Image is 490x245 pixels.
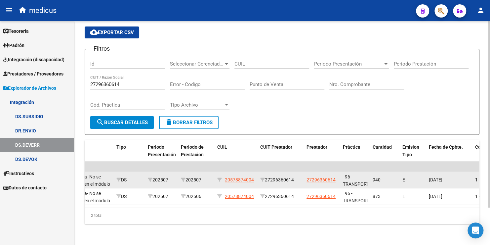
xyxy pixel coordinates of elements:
[373,177,381,182] span: 940
[3,27,29,35] span: Tesorería
[225,194,254,199] span: 20578874004
[373,144,392,150] span: Cantidad
[3,42,24,49] span: Padrón
[340,140,370,162] datatable-header-cell: Práctica
[145,140,178,162] datatable-header-cell: Periodo Presentación
[165,120,213,125] span: Borrar Filtros
[429,194,442,199] span: [DATE]
[429,144,463,150] span: Fecha de Cpbte.
[90,44,113,53] h3: Filtros
[178,140,215,162] datatable-header-cell: Periodo de Prestacion
[85,26,139,38] button: Exportar CSV
[181,144,204,157] span: Periodo de Prestacion
[402,194,405,199] span: E
[90,29,134,35] span: Exportar CSV
[181,176,212,184] div: 202507
[29,3,57,18] span: medicus
[85,207,479,224] div: 2 total
[5,6,13,14] mat-icon: menu
[217,144,227,150] span: CUIL
[477,6,485,14] mat-icon: person
[3,70,63,77] span: Prestadores / Proveedores
[90,116,154,129] button: Buscar Detalles
[3,184,47,191] span: Datos de contacto
[90,28,98,36] mat-icon: cloud_download
[96,120,148,125] span: Buscar Detalles
[260,176,301,184] div: 27296360614
[402,177,405,182] span: E
[373,194,381,199] span: 873
[304,140,340,162] datatable-header-cell: Prestador
[116,176,143,184] div: DS
[429,177,442,182] span: [DATE]
[370,140,400,162] datatable-header-cell: Cantidad
[314,61,383,67] span: Periodo Presentación
[116,193,143,200] div: DS
[260,193,301,200] div: 27296360614
[225,177,254,182] span: 20578874004
[260,144,292,150] span: CUIT Prestador
[215,140,258,162] datatable-header-cell: CUIL
[343,174,372,195] span: 96 - TRANSPORTE (KM)
[148,144,176,157] span: Periodo Presentación
[159,116,219,129] button: Borrar Filtros
[306,144,327,150] span: Prestador
[306,194,336,199] span: 27296360614
[402,144,419,157] span: Emision Tipo
[400,140,426,162] datatable-header-cell: Emision Tipo
[148,193,176,200] div: 202507
[181,193,212,200] div: 202506
[343,191,372,211] span: 96 - TRANSPORTE (KM)
[165,118,173,126] mat-icon: delete
[114,140,145,162] datatable-header-cell: Tipo
[306,177,336,182] span: 27296360614
[3,84,56,92] span: Explorador de Archivos
[96,118,104,126] mat-icon: search
[343,144,360,150] span: Práctica
[258,140,304,162] datatable-header-cell: CUIT Prestador
[170,102,224,108] span: Tipo Archivo
[3,170,34,177] span: Instructivos
[148,176,176,184] div: 202507
[468,222,483,238] div: Open Intercom Messenger
[426,140,472,162] datatable-header-cell: Fecha de Cpbte.
[116,144,126,150] span: Tipo
[3,56,64,63] span: Integración (discapacidad)
[170,61,224,67] span: Seleccionar Gerenciador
